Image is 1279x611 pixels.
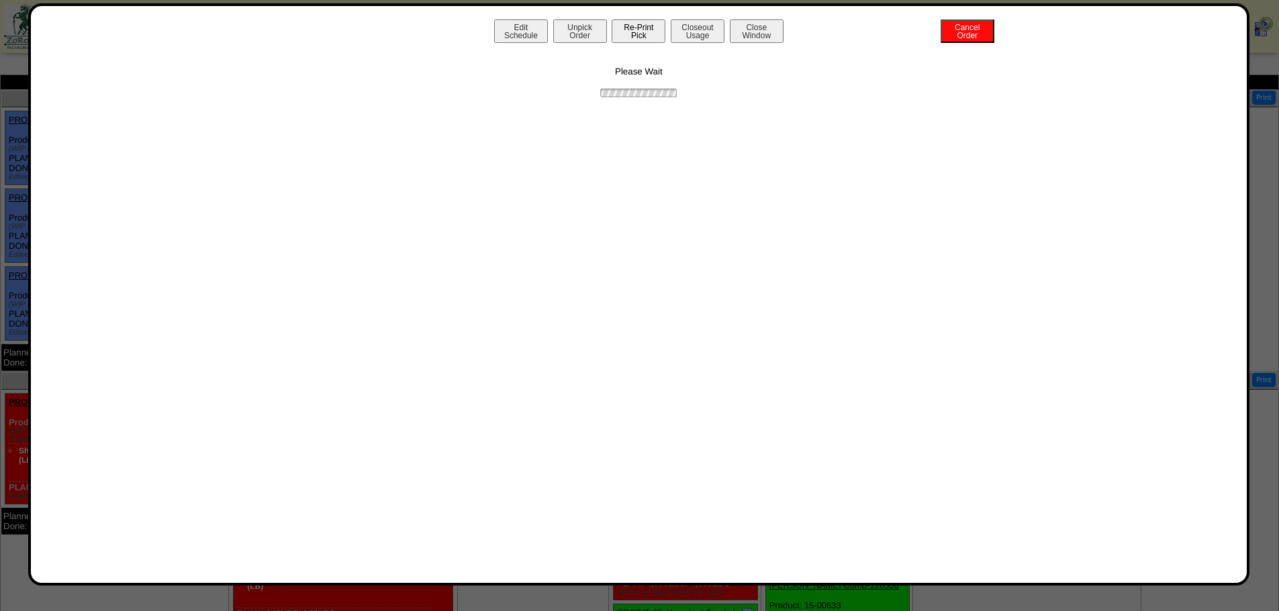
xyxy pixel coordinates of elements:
[612,19,665,43] button: Re-PrintPick
[728,30,785,40] a: CloseWindow
[598,87,679,99] img: ajax-loader.gif
[941,19,994,43] button: CancelOrder
[494,19,548,43] button: EditSchedule
[553,19,607,43] button: UnpickOrder
[671,19,724,43] button: CloseoutUsage
[730,19,784,43] button: CloseWindow
[44,46,1234,99] div: Please Wait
